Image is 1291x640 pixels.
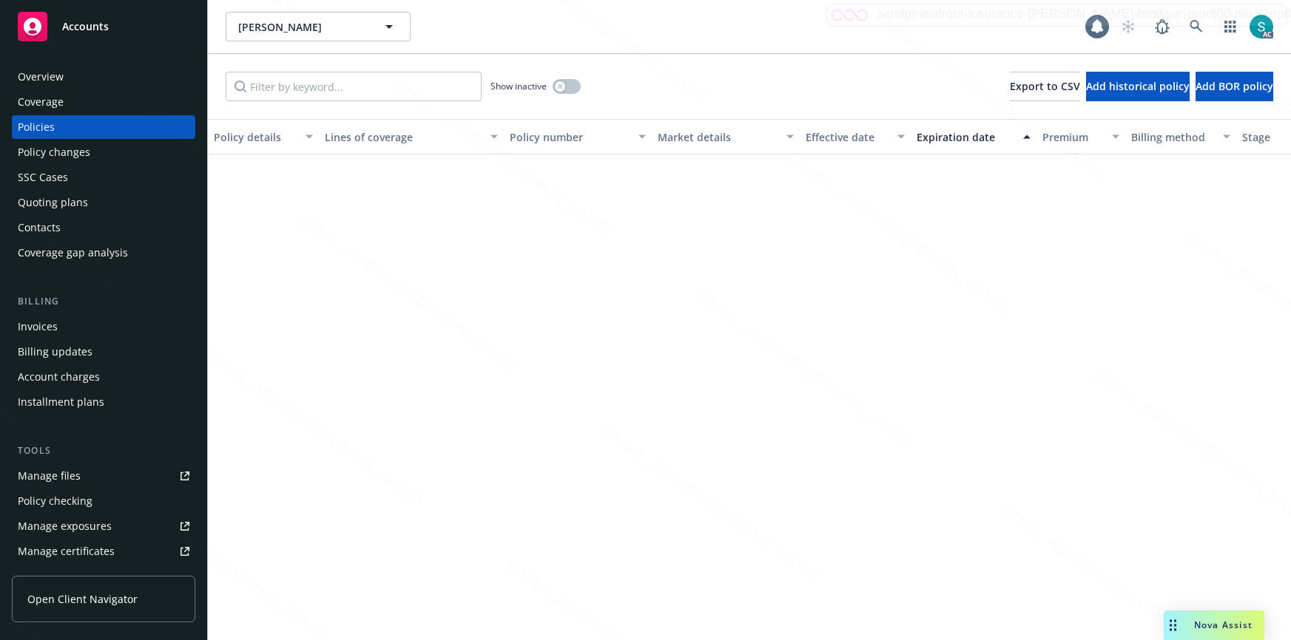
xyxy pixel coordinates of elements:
a: Search [1182,12,1211,41]
div: Coverage [18,90,64,114]
a: Billing updates [12,340,195,364]
span: Accounts [62,21,109,33]
button: Nova Assist [1164,610,1264,640]
a: Overview [12,65,195,89]
a: Policy checking [12,489,195,513]
span: Nova Assist [1194,619,1253,631]
input: Filter by keyword... [226,72,482,101]
div: Overview [18,65,64,89]
button: Add BOR policy [1196,72,1273,101]
button: Policy number [504,119,652,154]
div: Manage exposures [18,514,112,538]
a: Manage certificates [12,539,195,563]
a: Contacts [12,216,195,239]
span: Show inactive [491,80,547,92]
button: Market details [652,119,800,154]
button: Policy details [208,119,319,154]
span: Open Client Navigator [27,591,138,607]
div: Premium [1042,129,1103,145]
div: SSC Cases [18,166,68,189]
button: Export to CSV [1010,72,1080,101]
button: Billing method [1125,119,1236,154]
button: Premium [1036,119,1125,154]
a: Account charges [12,365,195,389]
div: Policy details [214,129,297,145]
a: Installment plans [12,390,195,414]
a: Switch app [1216,12,1245,41]
div: Installment plans [18,390,104,414]
a: Manage files [12,464,195,488]
div: Manage files [18,464,81,488]
a: Report a Bug [1147,12,1177,41]
div: Lines of coverage [325,129,482,145]
div: Billing method [1131,129,1214,145]
div: Policy number [510,129,630,145]
a: Invoices [12,315,195,338]
div: Effective date [806,129,889,145]
a: Accounts [12,6,195,47]
a: SSC Cases [12,166,195,189]
div: Manage certificates [18,539,115,563]
div: Stage [1242,129,1288,145]
a: Start snowing [1113,12,1143,41]
a: Coverage [12,90,195,114]
div: Tools [12,443,195,458]
div: Billing updates [18,340,92,364]
div: Coverage gap analysis [18,241,128,265]
span: Export to CSV [1010,79,1080,93]
a: Manage exposures [12,514,195,538]
a: Policy changes [12,140,195,164]
div: Account charges [18,365,100,389]
div: Policies [18,115,55,139]
button: [PERSON_NAME] [226,12,411,41]
div: Expiration date [917,129,1014,145]
div: Billing [12,294,195,309]
div: Contacts [18,216,61,239]
button: Add historical policy [1086,72,1190,101]
a: Coverage gap analysis [12,241,195,265]
div: Invoices [18,315,58,338]
div: Drag to move [1164,610,1182,640]
div: Market details [658,129,778,145]
div: Quoting plans [18,191,88,214]
span: Add BOR policy [1196,79,1273,93]
button: Expiration date [911,119,1036,154]
a: Quoting plans [12,191,195,214]
img: photo [1250,15,1273,38]
div: Policy changes [18,140,90,164]
span: Add historical policy [1086,79,1190,93]
button: Lines of coverage [319,119,504,154]
a: Policies [12,115,195,139]
div: Policy checking [18,489,92,513]
span: [PERSON_NAME] [238,19,366,35]
button: Effective date [800,119,911,154]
